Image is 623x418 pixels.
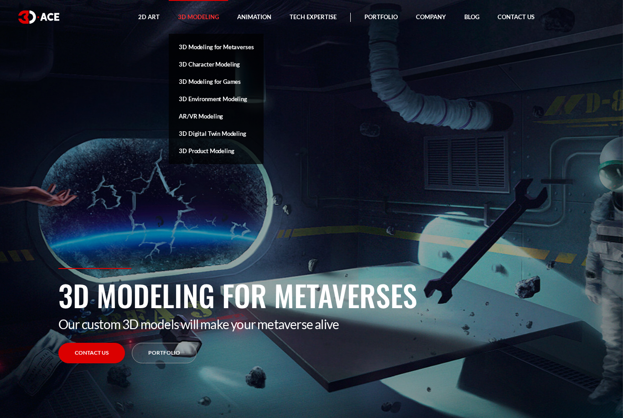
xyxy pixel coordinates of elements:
[169,108,264,125] a: AR/VR Modeling
[132,343,197,363] a: Portfolio
[58,274,565,316] h1: 3D Modeling for Metaverses
[169,56,264,73] a: 3D Character Modeling
[58,343,125,363] a: Contact Us
[169,90,264,108] a: 3D Environment Modeling
[169,38,264,56] a: 3D Modeling for Metaverses
[58,316,565,332] p: Our custom 3D models will make your metaverse alive
[169,142,264,160] a: 3D Product Modeling
[169,73,264,90] a: 3D Modeling for Games
[18,10,59,24] img: logo white
[169,125,264,142] a: 3D Digital Twin Modeling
